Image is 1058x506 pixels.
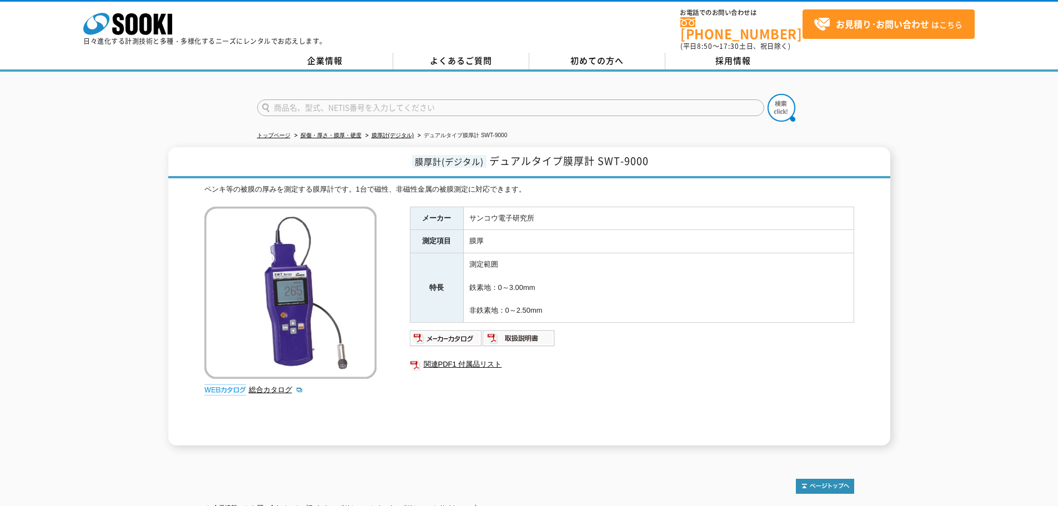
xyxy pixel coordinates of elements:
[257,99,764,116] input: 商品名、型式、NETIS番号を入力してください
[410,207,463,230] th: メーカー
[410,329,483,347] img: メーカーカタログ
[410,253,463,323] th: 特長
[680,41,790,51] span: (平日 ～ 土日、祝日除く)
[463,207,854,230] td: サンコウ電子研究所
[204,184,854,196] div: ペンキ等の被膜の厚みを測定する膜厚計です。1台で磁性、非磁性金属の被膜測定に対応できます。
[570,54,624,67] span: 初めての方へ
[836,17,929,31] strong: お見積り･お問い合わせ
[372,132,414,138] a: 膜厚計(デジタル)
[665,53,801,69] a: 採用情報
[814,16,962,33] span: はこちら
[412,155,487,168] span: 膜厚計(デジタル)
[483,337,555,345] a: 取扱説明書
[249,385,303,394] a: 総合カタログ
[410,357,854,372] a: 関連PDF1 付属品リスト
[83,38,327,44] p: 日々進化する計測技術と多種・多様化するニーズにレンタルでお応えします。
[410,337,483,345] a: メーカーカタログ
[529,53,665,69] a: 初めての方へ
[300,132,362,138] a: 探傷・厚さ・膜厚・硬度
[483,329,555,347] img: 取扱説明書
[489,153,649,168] span: デュアルタイプ膜厚計 SWT-9000
[204,384,246,395] img: webカタログ
[463,230,854,253] td: 膜厚
[768,94,795,122] img: btn_search.png
[697,41,713,51] span: 8:50
[257,53,393,69] a: 企業情報
[463,253,854,323] td: 測定範囲 鉄素地：0～3.00mm 非鉄素地：0～2.50mm
[719,41,739,51] span: 17:30
[803,9,975,39] a: お見積り･お問い合わせはこちら
[796,479,854,494] img: トップページへ
[415,130,507,142] li: デュアルタイプ膜厚計 SWT-9000
[410,230,463,253] th: 測定項目
[680,17,803,40] a: [PHONE_NUMBER]
[393,53,529,69] a: よくあるご質問
[204,207,377,379] img: デュアルタイプ膜厚計 SWT-9000
[257,132,290,138] a: トップページ
[680,9,803,16] span: お電話でのお問い合わせは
